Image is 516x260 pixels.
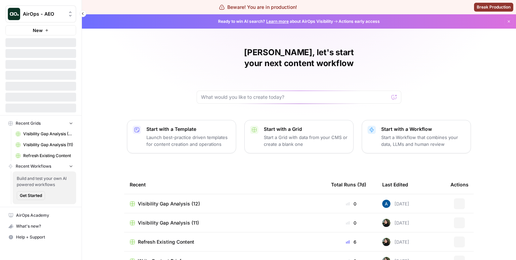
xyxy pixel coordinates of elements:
p: Start with a Grid [264,126,348,133]
button: Get Started [17,191,45,200]
button: Help + Support [5,232,76,243]
div: What's new? [6,221,76,231]
span: Visibility Gap Analysis (11) [23,142,73,148]
div: 0 [331,200,371,207]
h1: [PERSON_NAME], let's start your next content workflow [197,47,401,69]
img: AirOps - AEO Logo [8,8,20,20]
button: New [5,25,76,35]
span: Visibility Gap Analysis (12) [138,200,200,207]
p: Launch best-practice driven templates for content creation and operations [146,134,230,148]
p: Start with a Workflow [381,126,465,133]
div: Last Edited [382,175,408,194]
span: Visibility Gap Analysis (11) [138,219,199,226]
span: New [33,27,43,34]
span: AirOps Academy [16,212,73,218]
button: Start with a WorkflowStart a Workflow that combines your data, LLMs and human review [362,120,471,153]
div: [DATE] [382,238,409,246]
div: Total Runs (7d) [331,175,366,194]
span: Refresh Existing Content [138,239,194,245]
div: 6 [331,239,371,245]
p: Start a Workflow that combines your data, LLMs and human review [381,134,465,148]
button: Recent Grids [5,118,76,128]
img: eoqc67reg7z2luvnwhy7wyvdqmsw [382,219,390,227]
a: Refresh Existing Content [13,150,76,161]
input: What would you like to create today? [201,94,389,101]
button: Break Production [474,3,513,12]
button: What's new? [5,221,76,232]
a: Refresh Existing Content [130,239,320,245]
span: Visibility Gap Analysis (12) [23,131,73,137]
div: Beware! You are in production! [219,4,297,11]
span: Refresh Existing Content [23,153,73,159]
button: Start with a GridStart a Grid with data from your CMS or create a blank one [244,120,354,153]
a: Visibility Gap Analysis (11) [130,219,320,226]
span: AirOps - AEO [23,11,64,17]
p: Start a Grid with data from your CMS or create a blank one [264,134,348,148]
a: AirOps Academy [5,210,76,221]
div: [DATE] [382,219,409,227]
span: Get Started [20,193,42,199]
img: eoqc67reg7z2luvnwhy7wyvdqmsw [382,238,390,246]
a: Visibility Gap Analysis (12) [13,128,76,139]
img: he81ibor8lsei4p3qvg4ugbvimgp [382,200,390,208]
span: Actions early access [339,18,380,25]
span: Break Production [477,4,511,10]
div: Recent [130,175,320,194]
span: Recent Grids [16,120,41,126]
p: Start with a Template [146,126,230,133]
button: Start with a TemplateLaunch best-practice driven templates for content creation and operations [127,120,236,153]
div: 0 [331,219,371,226]
span: Help + Support [16,234,73,240]
span: Ready to win AI search? about AirOps Visibility [218,18,333,25]
div: Actions [450,175,469,194]
div: [DATE] [382,200,409,208]
a: Visibility Gap Analysis (11) [13,139,76,150]
span: Recent Workflows [16,163,51,169]
button: Workspace: AirOps - AEO [5,5,76,22]
a: Visibility Gap Analysis (12) [130,200,320,207]
span: Build and test your own AI powered workflows [17,175,72,188]
button: Recent Workflows [5,161,76,171]
a: Learn more [266,19,289,24]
